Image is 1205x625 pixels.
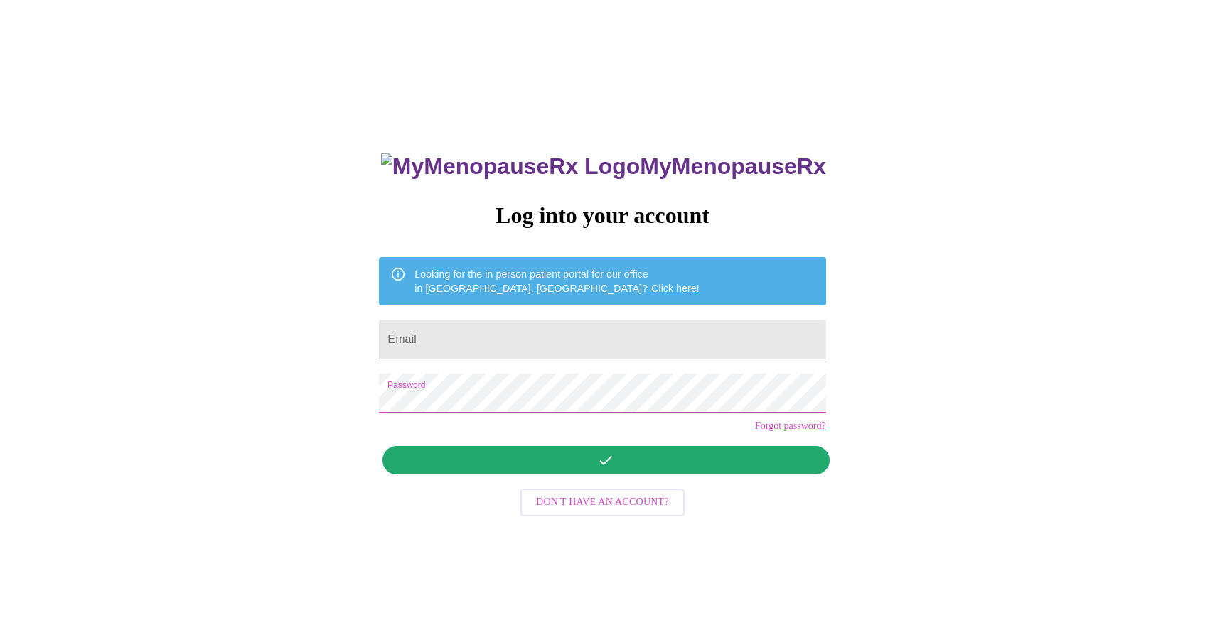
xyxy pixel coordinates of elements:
a: Forgot password? [755,420,826,432]
h3: Log into your account [379,202,825,229]
span: Don't have an account? [536,494,669,511]
a: Click here! [651,283,700,294]
a: Don't have an account? [517,495,688,507]
img: MyMenopauseRx Logo [381,153,640,180]
button: Don't have an account? [520,489,685,516]
h3: MyMenopauseRx [381,153,826,180]
div: Looking for the in person patient portal for our office in [GEOGRAPHIC_DATA], [GEOGRAPHIC_DATA]? [414,261,700,301]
